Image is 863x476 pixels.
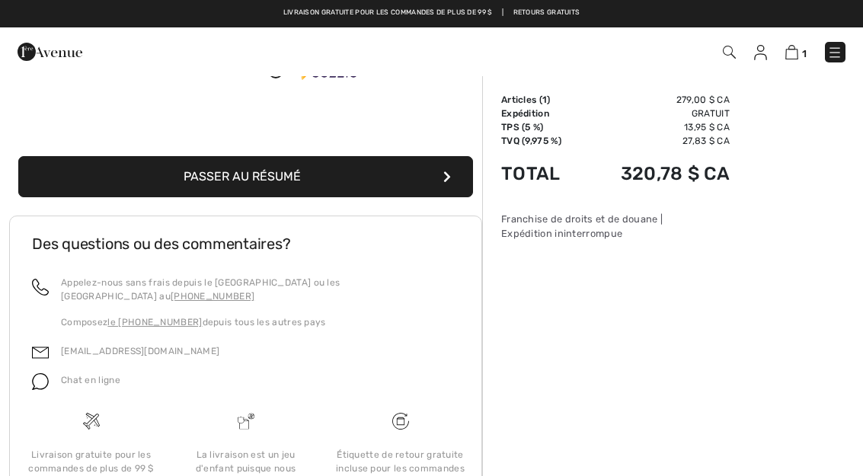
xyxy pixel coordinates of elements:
[32,279,49,296] img: appel
[61,346,219,356] a: [EMAIL_ADDRESS][DOMAIN_NAME]
[621,163,730,184] font: 320,78 $ CA
[785,45,798,59] img: Sac à provisions
[283,8,493,16] font: Livraison gratuite pour les commandes de plus de 99 $
[547,94,550,105] font: )
[723,46,736,59] img: Recherche
[283,8,493,18] a: Livraison gratuite pour les commandes de plus de 99 $
[171,291,254,302] a: [PHONE_NUMBER]
[61,317,107,327] font: Composez
[754,45,767,60] img: Mes informations
[83,413,100,430] img: Livraison gratuite pour les commandes de plus de 99 $
[61,375,120,385] font: Chat en ligne
[802,48,807,59] font: 1
[28,449,154,474] font: Livraison gratuite pour les commandes de plus de 99 $
[184,169,301,184] font: Passer au résumé
[501,122,544,133] font: TPS (5 %)
[501,108,549,119] font: Expédition
[18,156,473,197] button: Passer au résumé
[501,94,542,105] font: Articles (
[513,8,580,16] font: Retours gratuits
[61,277,340,302] font: Appelez-nous sans frais depuis le [GEOGRAPHIC_DATA] ou les [GEOGRAPHIC_DATA] au
[107,317,202,327] a: le [PHONE_NUMBER]
[676,94,730,105] font: 279,00 $ CA
[684,122,730,133] font: 13,95 $ CA
[513,8,580,18] a: Retours gratuits
[238,413,254,430] img: La livraison est un jeu d'enfant puisque nous payons les droits !
[32,235,291,253] font: Des questions ou des commentaires?
[18,37,82,67] img: 1ère Avenue
[203,317,326,327] font: depuis tous les autres pays
[32,344,49,361] img: e-mail
[785,43,807,61] a: 1
[501,163,561,184] font: Total
[502,8,503,16] font: |
[692,108,730,119] font: Gratuit
[501,213,663,239] font: Franchise de droits et de douane | Expédition ininterrompue
[827,45,842,60] img: Menu
[542,94,547,105] font: 1
[682,136,730,146] font: 27,83 $ CA
[32,373,49,390] img: chat
[392,413,409,430] img: Livraison gratuite pour les commandes de plus de 99 $
[18,43,82,58] a: 1ère Avenue
[501,136,561,146] font: TVQ (9,975 %)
